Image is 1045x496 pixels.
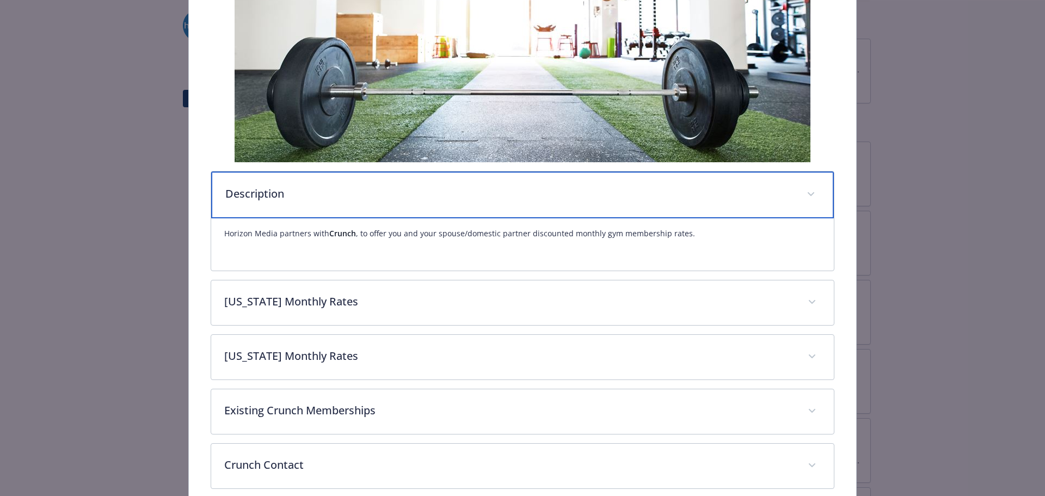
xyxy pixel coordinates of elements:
[224,402,795,419] p: Existing Crunch Memberships
[224,293,795,310] p: [US_STATE] Monthly Rates
[329,228,356,238] strong: Crunch
[211,280,834,325] div: [US_STATE] Monthly Rates
[211,172,834,218] div: Description
[224,227,821,240] p: Horizon Media partners with , to offer you and your spouse/domestic partner discounted monthly gy...
[225,186,794,202] p: Description
[224,348,795,364] p: [US_STATE] Monthly Rates
[211,444,834,488] div: Crunch Contact
[211,218,834,271] div: Description
[211,335,834,379] div: [US_STATE] Monthly Rates
[211,389,834,434] div: Existing Crunch Memberships
[224,457,795,473] p: Crunch Contact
